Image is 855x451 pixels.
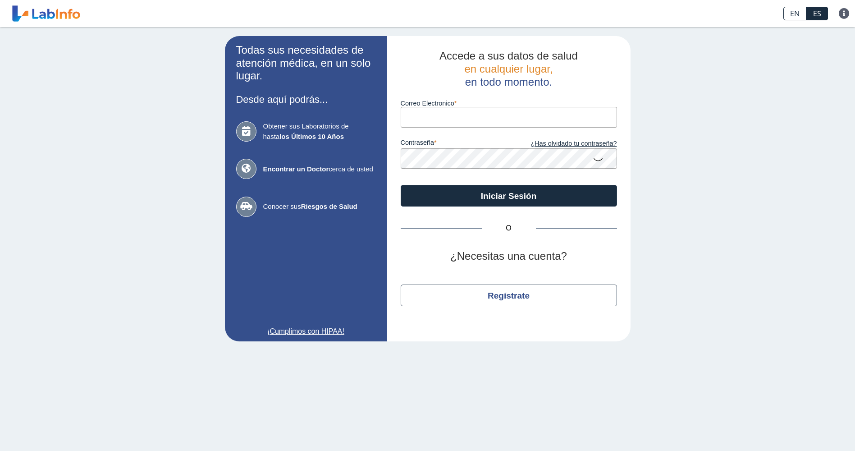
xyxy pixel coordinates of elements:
span: O [482,223,536,234]
span: en todo momento. [465,76,552,88]
a: EN [783,7,806,20]
span: Obtener sus Laboratorios de hasta [263,121,376,142]
span: Conocer sus [263,202,376,212]
span: Accede a sus datos de salud [439,50,578,62]
b: los Últimos 10 Años [279,133,344,140]
label: contraseña [401,139,509,149]
a: ¡Cumplimos con HIPAA! [236,326,376,337]
b: Riesgos de Salud [301,202,357,210]
h2: Todas sus necesidades de atención médica, en un solo lugar. [236,44,376,83]
label: Correo Electronico [401,100,617,107]
button: Iniciar Sesión [401,185,617,207]
span: cerca de usted [263,164,376,175]
h3: Desde aquí podrás... [236,94,376,105]
button: Regístrate [401,285,617,306]
h2: ¿Necesitas una cuenta? [401,250,617,263]
a: ¿Has olvidado tu contraseña? [509,139,617,149]
a: ES [806,7,828,20]
b: Encontrar un Doctor [263,165,329,173]
span: en cualquier lugar, [464,63,553,75]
